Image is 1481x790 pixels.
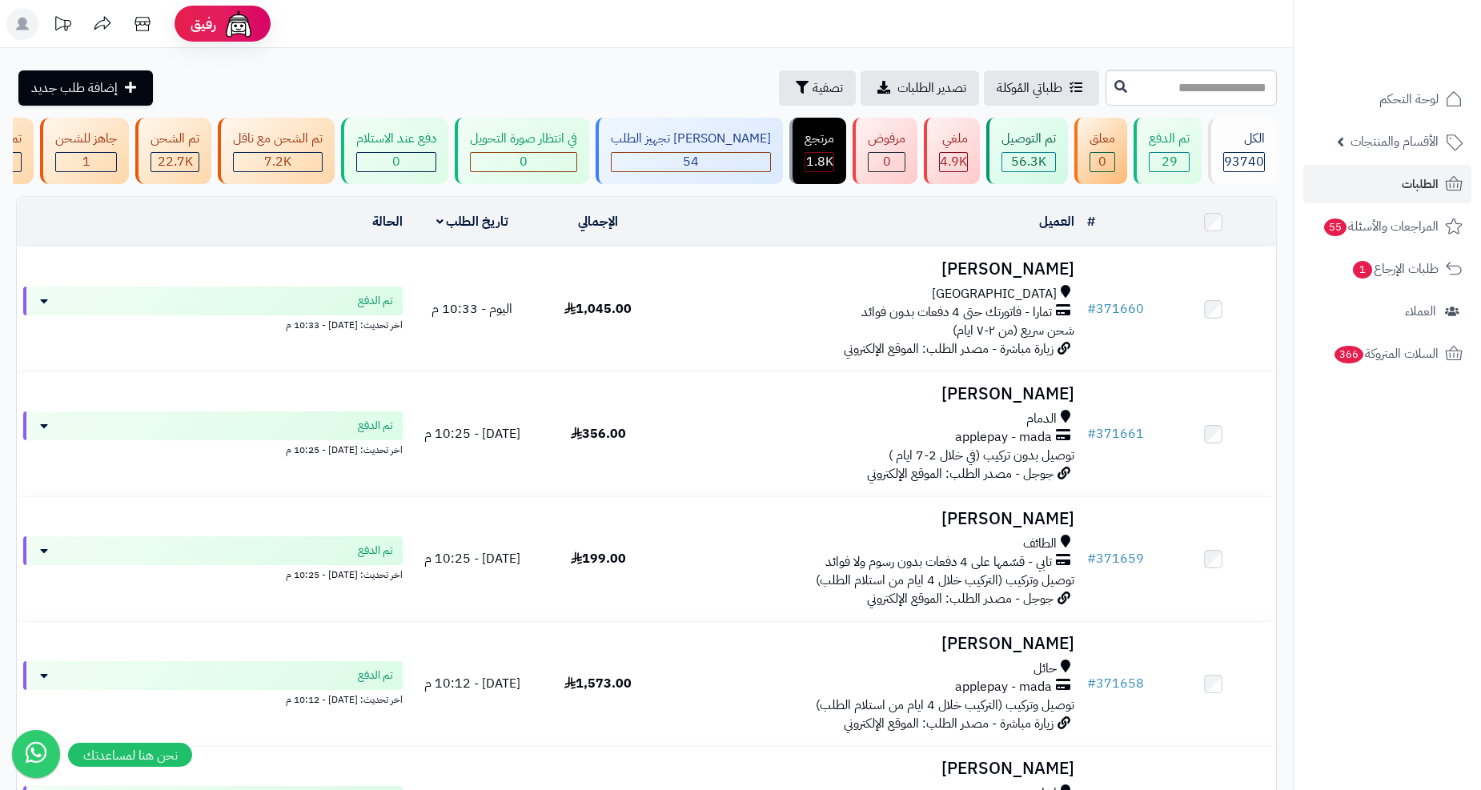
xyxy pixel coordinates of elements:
[1087,424,1144,443] a: #371661
[844,339,1054,359] span: زيارة مباشرة - مصدر الطلب: الموقع الإلكتروني
[23,315,403,332] div: اخر تحديث: [DATE] - 10:33 م
[1303,335,1471,373] a: السلات المتروكة366
[1162,152,1178,171] span: 29
[358,293,393,309] span: تم الدفع
[867,589,1054,608] span: جوجل - مصدر الطلب: الموقع الإلكتروني
[23,440,403,457] div: اخر تحديث: [DATE] - 10:25 م
[849,118,921,184] a: مرفوض 0
[233,130,323,148] div: تم الشحن مع ناقل
[1303,292,1471,331] a: العملاء
[431,299,512,319] span: اليوم - 10:33 م
[18,70,153,106] a: إضافة طلب جديد
[1087,424,1096,443] span: #
[932,285,1057,303] span: [GEOGRAPHIC_DATA]
[571,424,626,443] span: 356.00
[1098,152,1106,171] span: 0
[955,678,1052,696] span: applepay - mada
[1303,207,1471,246] a: المراجعات والأسئلة55
[816,571,1074,590] span: توصيل وتركيب (التركيب خلال 4 ايام من استلام الطلب)
[55,130,117,148] div: جاهز للشحن
[816,696,1074,715] span: توصيل وتركيب (التركيب خلال 4 ايام من استلام الطلب)
[1335,346,1363,363] span: 366
[883,152,891,171] span: 0
[151,153,199,171] div: 22682
[392,152,400,171] span: 0
[897,78,966,98] span: تصدير الطلبات
[37,118,132,184] a: جاهز للشحن 1
[132,118,215,184] a: تم الشحن 22.7K
[424,674,520,693] span: [DATE] - 10:12 م
[1405,300,1436,323] span: العملاء
[867,464,1054,483] span: جوجل - مصدر الطلب: الموقع الإلكتروني
[578,212,618,231] a: الإجمالي
[1303,165,1471,203] a: الطلبات
[223,8,255,40] img: ai-face.png
[861,70,979,106] a: تصدير الطلبات
[1372,40,1466,74] img: logo-2.png
[813,78,843,98] span: تصفية
[953,321,1074,340] span: شحن سريع (من ٢-٧ ايام)
[42,8,82,44] a: تحديثات المنصة
[1303,250,1471,288] a: طلبات الإرجاع1
[1087,549,1096,568] span: #
[56,153,116,171] div: 1
[1324,219,1347,236] span: 55
[668,760,1074,778] h3: [PERSON_NAME]
[983,118,1071,184] a: تم التوصيل 56.3K
[940,153,967,171] div: 4946
[1087,674,1144,693] a: #371658
[1205,118,1280,184] a: الكل93740
[805,153,833,171] div: 1797
[1224,152,1264,171] span: 93740
[668,635,1074,653] h3: [PERSON_NAME]
[921,118,983,184] a: ملغي 4.9K
[805,130,834,148] div: مرتجع
[215,118,338,184] a: تم الشحن مع ناقل 7.2K
[1351,258,1439,280] span: طلبات الإرجاع
[1322,215,1439,238] span: المراجعات والأسئلة
[471,153,576,171] div: 0
[779,70,856,106] button: تصفية
[889,446,1074,465] span: توصيل بدون تركيب (في خلال 2-7 ايام )
[31,78,118,98] span: إضافة طلب جديد
[358,668,393,684] span: تم الدفع
[82,152,90,171] span: 1
[234,153,322,171] div: 7223
[358,543,393,559] span: تم الدفع
[470,130,577,148] div: في انتظار صورة التحويل
[786,118,849,184] a: مرتجع 1.8K
[1333,343,1439,365] span: السلات المتروكة
[1130,118,1205,184] a: تم الدفع 29
[825,553,1052,571] span: تابي - قسّمها على 4 دفعات بدون رسوم ولا فوائد
[984,70,1099,106] a: طلباتي المُوكلة
[668,510,1074,528] h3: [PERSON_NAME]
[1026,410,1057,428] span: الدمام
[191,14,216,34] span: رفيق
[1353,261,1372,279] span: 1
[436,212,509,231] a: تاريخ الطلب
[1002,153,1055,171] div: 56325
[1087,549,1144,568] a: #371659
[1001,130,1056,148] div: تم التوصيل
[844,714,1054,733] span: زيارة مباشرة - مصدر الطلب: الموقع الإلكتروني
[1402,173,1439,195] span: الطلبات
[1011,152,1046,171] span: 56.3K
[23,690,403,707] div: اخر تحديث: [DATE] - 10:12 م
[869,153,905,171] div: 0
[1087,299,1096,319] span: #
[356,130,436,148] div: دفع عند الاستلام
[564,674,632,693] span: 1,573.00
[357,153,435,171] div: 0
[1303,80,1471,118] a: لوحة التحكم
[151,130,199,148] div: تم الشحن
[1039,212,1074,231] a: العميل
[868,130,905,148] div: مرفوض
[939,130,968,148] div: ملغي
[23,565,403,582] div: اخر تحديث: [DATE] - 10:25 م
[612,153,770,171] div: 54
[955,428,1052,447] span: applepay - mada
[520,152,528,171] span: 0
[564,299,632,319] span: 1,045.00
[338,118,452,184] a: دفع عند الاستلام 0
[1071,118,1130,184] a: معلق 0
